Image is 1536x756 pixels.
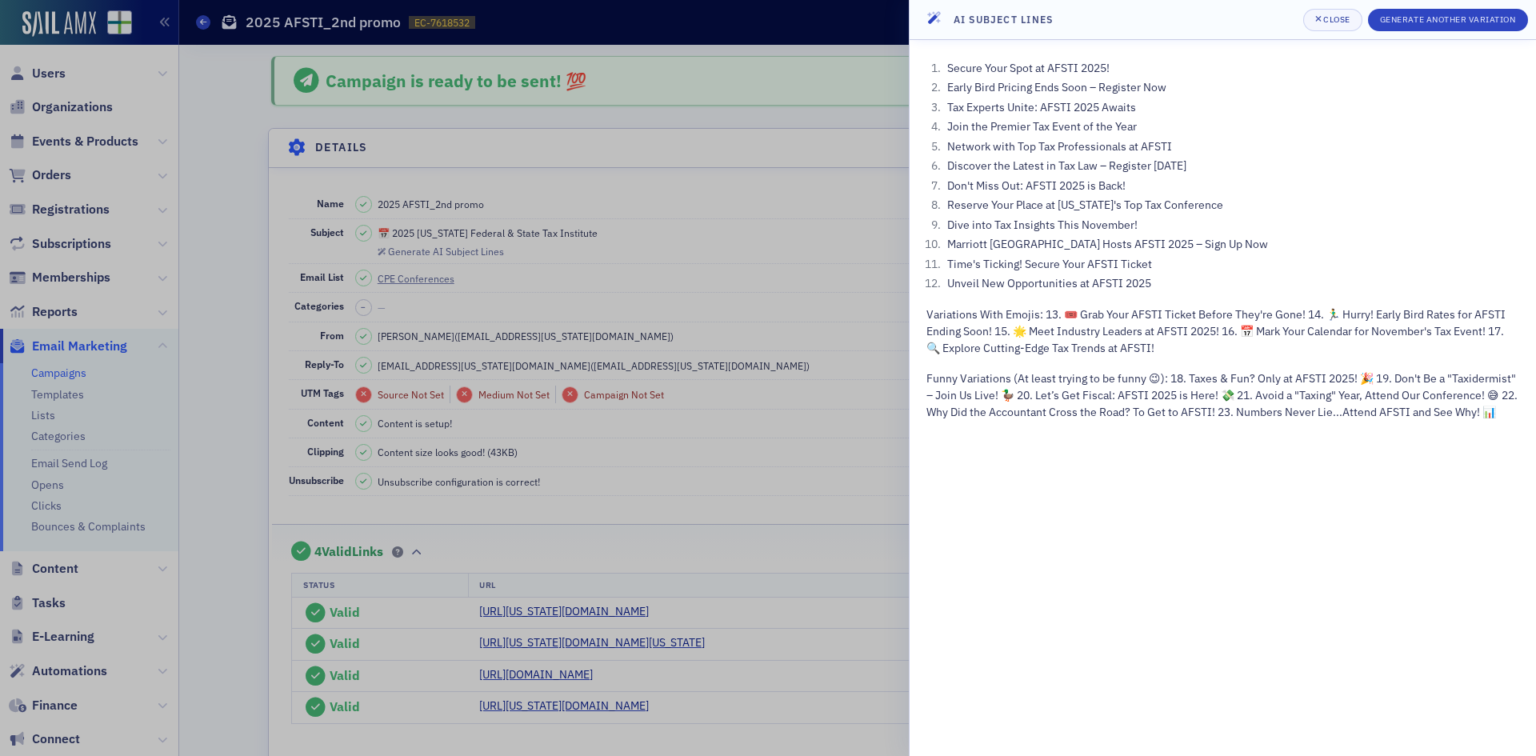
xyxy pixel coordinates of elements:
li: Tax Experts Unite: AFSTI 2025 Awaits [943,99,1519,116]
li: Network with Top Tax Professionals at AFSTI [943,138,1519,155]
li: Marriott [GEOGRAPHIC_DATA] Hosts AFSTI 2025 – Sign Up Now [943,236,1519,253]
li: Secure Your Spot at AFSTI 2025! [943,60,1519,77]
li: Unveil New Opportunities at AFSTI 2025 [943,275,1519,292]
button: Close [1303,9,1362,31]
p: Variations With Emojis: 13. 🎟️ Grab Your AFSTI Ticket Before They're Gone! 14. 🏃‍♂️ Hurry! Early ... [926,306,1519,357]
li: Dive into Tax Insights This November! [943,217,1519,234]
li: Discover the Latest in Tax Law – Register [DATE] [943,158,1519,174]
li: Early Bird Pricing Ends Soon – Register Now [943,79,1519,96]
h4: AI Subject Lines [954,12,1054,26]
li: Don't Miss Out: AFSTI 2025 is Back! [943,178,1519,194]
li: Time's Ticking! Secure Your AFSTI Ticket [943,256,1519,273]
button: Generate Another Variation [1368,9,1528,31]
li: Reserve Your Place at [US_STATE]'s Top Tax Conference [943,197,1519,214]
li: Join the Premier Tax Event of the Year [943,118,1519,135]
div: Close [1323,15,1350,24]
p: Funny Variations (At least trying to be funny 😉): 18. Taxes & Fun? Only at AFSTI 2025! 🎉 19. Don'... [926,370,1519,421]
